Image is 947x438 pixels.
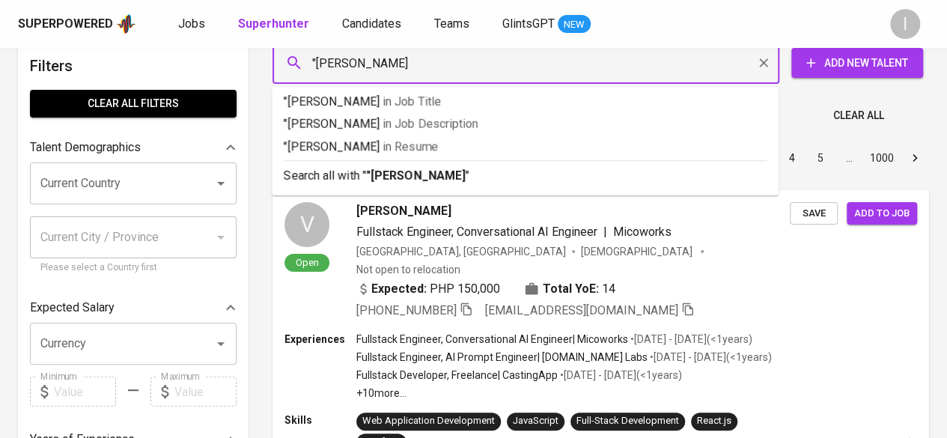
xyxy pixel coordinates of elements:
[613,225,672,239] span: Micoworks
[558,368,682,383] p: • [DATE] - [DATE] ( <1 years )
[833,106,884,125] span: Clear All
[284,93,767,111] p: "[PERSON_NAME]
[628,332,752,347] p: • [DATE] - [DATE] ( <1 years )
[30,133,237,162] div: Talent Demographics
[30,293,237,323] div: Expected Salary
[865,146,898,170] button: Go to page 1000
[558,17,591,32] span: NEW
[502,15,591,34] a: GlintsGPT NEW
[790,202,838,225] button: Save
[366,168,466,183] b: "[PERSON_NAME]
[513,414,558,428] div: JavaScript
[116,13,136,35] img: app logo
[356,225,597,239] span: Fullstack Engineer, Conversational AI Engineer
[576,414,679,428] div: Full-Stack Development
[383,139,438,153] span: in Resume
[854,205,910,222] span: Add to job
[40,261,226,276] p: Please select a Country first
[284,115,767,133] p: "[PERSON_NAME]
[178,15,208,34] a: Jobs
[356,350,648,365] p: Fullstack Engineer, AI Prompt Engineer | [DOMAIN_NAME] Labs
[30,299,115,317] p: Expected Salary
[356,262,460,277] p: Not open to relocation
[290,256,325,269] span: Open
[356,332,628,347] p: Fullstack Engineer, Conversational AI Engineer | Micoworks
[54,377,116,407] input: Value
[362,414,495,428] div: Web Application Development
[356,368,558,383] p: Fullstack Developer, Freelance | CastingApp
[543,280,599,298] b: Total YoE:
[697,414,731,428] div: React.js
[238,16,309,31] b: Superhunter
[342,15,404,34] a: Candidates
[809,146,832,170] button: Go to page 5
[356,280,500,298] div: PHP 150,000
[603,223,607,241] span: |
[502,16,555,31] span: GlintsGPT
[30,90,237,118] button: Clear All filters
[42,94,225,113] span: Clear All filters
[342,16,401,31] span: Candidates
[238,15,312,34] a: Superhunter
[284,167,767,185] p: Search all with " "
[356,303,457,317] span: [PHONE_NUMBER]
[903,146,927,170] button: Go to next page
[284,202,329,247] div: V
[837,150,861,165] div: …
[356,244,566,259] div: [GEOGRAPHIC_DATA], [GEOGRAPHIC_DATA]
[210,333,231,354] button: Open
[284,138,767,156] p: "[PERSON_NAME]
[284,413,356,428] p: Skills
[18,13,136,35] a: Superpoweredapp logo
[356,386,772,401] p: +10 more ...
[174,377,237,407] input: Value
[434,16,469,31] span: Teams
[780,146,804,170] button: Go to page 4
[30,139,141,156] p: Talent Demographics
[602,280,615,298] span: 14
[210,173,231,194] button: Open
[648,350,772,365] p: • [DATE] - [DATE] ( <1 years )
[284,332,356,347] p: Experiences
[847,202,917,225] button: Add to job
[485,303,678,317] span: [EMAIL_ADDRESS][DOMAIN_NAME]
[803,54,911,73] span: Add New Talent
[30,54,237,78] h6: Filters
[791,48,923,78] button: Add New Talent
[890,9,920,39] div: I
[753,52,774,73] button: Clear
[434,15,472,34] a: Teams
[178,16,205,31] span: Jobs
[581,244,695,259] span: [DEMOGRAPHIC_DATA]
[664,146,929,170] nav: pagination navigation
[383,117,478,131] span: in Job Description
[797,205,830,222] span: Save
[827,102,890,130] button: Clear All
[18,16,113,33] div: Superpowered
[356,202,451,220] span: [PERSON_NAME]
[383,94,441,109] span: in Job Title
[371,280,427,298] b: Expected:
